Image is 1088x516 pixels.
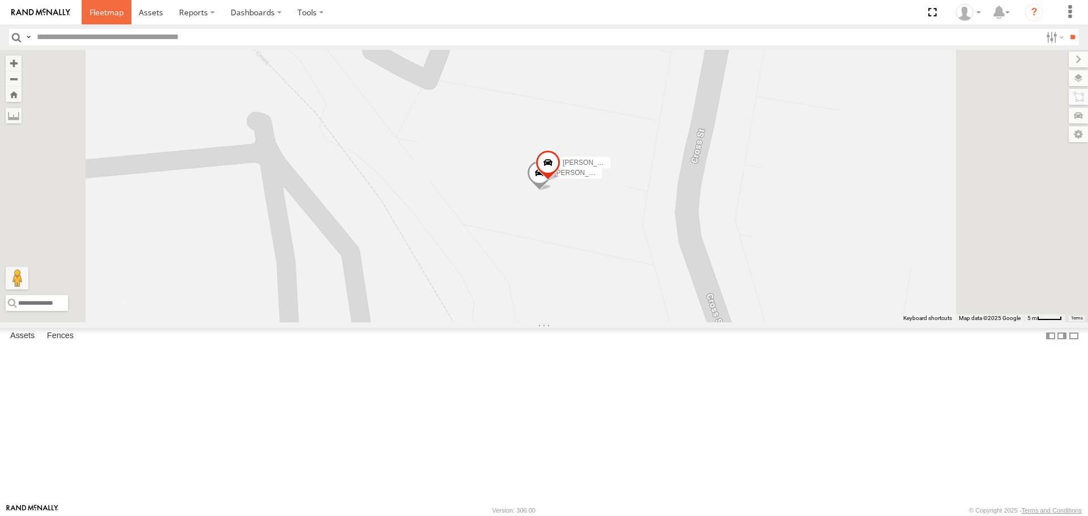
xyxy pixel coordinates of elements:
label: Assets [5,329,40,344]
label: Fences [41,329,79,344]
label: Measure [6,108,22,123]
span: [PERSON_NAME] - EJV 51E [563,159,651,167]
button: Zoom in [6,56,22,71]
button: Keyboard shortcuts [903,314,952,322]
img: rand-logo.svg [11,8,70,16]
button: Zoom out [6,71,22,87]
button: Map scale: 5 m per 40 pixels [1024,314,1065,322]
button: Zoom Home [6,87,22,102]
div: Version: 306.00 [492,507,535,514]
a: Terms and Conditions [1022,507,1082,514]
div: Chris Bowden [952,4,985,21]
label: Dock Summary Table to the Left [1045,328,1056,344]
span: 5 m [1027,315,1037,321]
label: Map Settings [1069,126,1088,142]
label: Hide Summary Table [1068,328,1079,344]
span: Map data ©2025 Google [959,315,1021,321]
i: ? [1025,3,1043,22]
span: [PERSON_NAME] - FBU 10A [554,169,644,177]
button: Drag Pegman onto the map to open Street View [6,267,28,289]
a: Visit our Website [6,505,58,516]
label: Search Query [24,29,33,45]
label: Search Filter Options [1042,29,1066,45]
div: © Copyright 2025 - [969,507,1082,514]
a: Terms (opens in new tab) [1071,315,1083,320]
label: Dock Summary Table to the Right [1056,328,1068,344]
